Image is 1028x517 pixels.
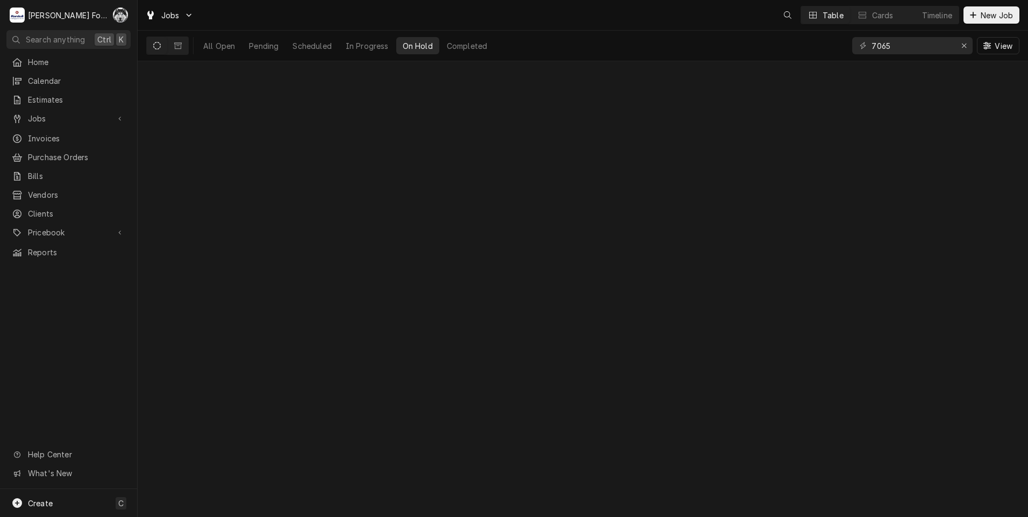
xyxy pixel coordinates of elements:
div: Chris Murphy (103)'s Avatar [113,8,128,23]
span: Home [28,56,125,68]
a: Purchase Orders [6,148,131,166]
a: Clients [6,205,131,222]
a: Go to Jobs [141,6,198,24]
a: Go to Help Center [6,446,131,463]
a: Reports [6,243,131,261]
div: All Open [203,40,235,52]
div: In Progress [346,40,389,52]
span: Bills [28,170,125,182]
div: Marshall Food Equipment Service's Avatar [10,8,25,23]
span: What's New [28,468,124,479]
div: Table [823,10,844,21]
div: Completed [447,40,487,52]
span: Clients [28,208,125,219]
div: C( [113,8,128,23]
span: Ctrl [97,34,111,45]
div: M [10,8,25,23]
a: Calendar [6,72,131,90]
span: Invoices [28,133,125,144]
a: Invoices [6,130,131,147]
button: New Job [963,6,1019,24]
div: On Hold [403,40,433,52]
span: Help Center [28,449,124,460]
a: Go to Pricebook [6,224,131,241]
span: Estimates [28,94,125,105]
a: Go to Jobs [6,110,131,127]
button: Search anythingCtrlK [6,30,131,49]
span: Calendar [28,75,125,87]
span: Search anything [26,34,85,45]
span: Reports [28,247,125,258]
span: C [118,498,124,509]
span: Vendors [28,189,125,200]
input: Keyword search [872,37,952,54]
a: Vendors [6,186,131,204]
div: Scheduled [292,40,331,52]
span: Jobs [161,10,180,21]
span: Create [28,499,53,508]
div: [PERSON_NAME] Food Equipment Service [28,10,107,21]
button: View [977,37,1019,54]
span: New Job [979,10,1015,21]
span: K [119,34,124,45]
button: Erase input [955,37,973,54]
span: Pricebook [28,227,109,238]
a: Estimates [6,91,131,109]
div: Cards [872,10,894,21]
button: Open search [779,6,796,24]
span: Purchase Orders [28,152,125,163]
a: Go to What's New [6,464,131,482]
div: Timeline [922,10,952,21]
a: Bills [6,167,131,185]
span: Jobs [28,113,109,124]
div: Pending [249,40,279,52]
a: Home [6,53,131,71]
span: View [993,40,1015,52]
